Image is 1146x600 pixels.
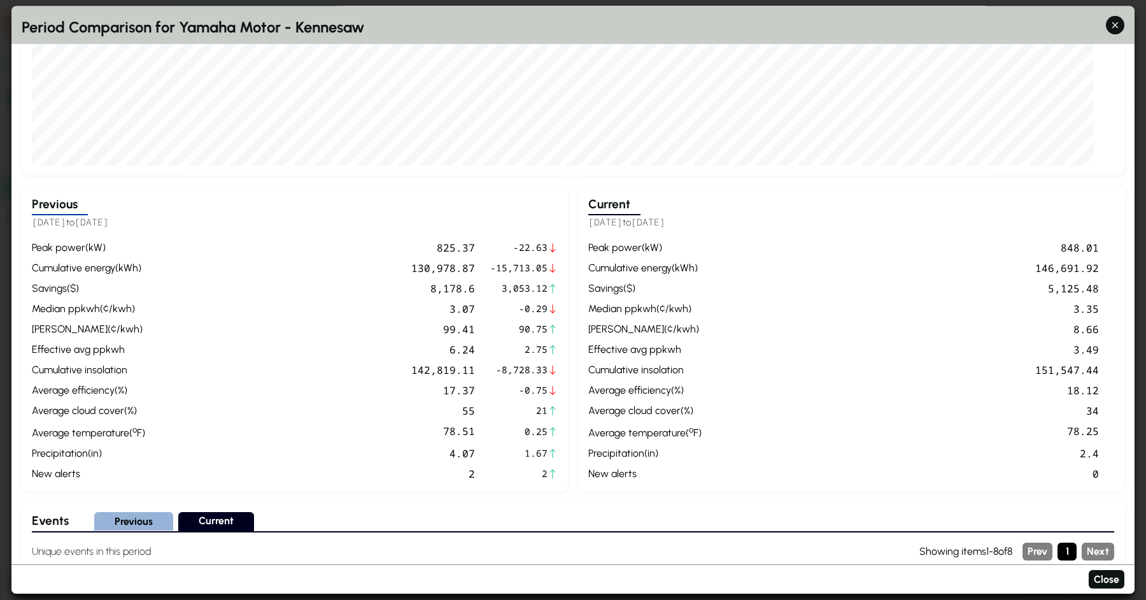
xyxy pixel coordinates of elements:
div: Savings ( $ ) [32,281,145,296]
div: 78.25 [707,424,1099,441]
button: Previous [1022,543,1052,561]
div: average temperature ( F ) [32,424,145,441]
div: new alerts [588,466,702,482]
h5: to [588,215,1114,230]
span: -15,713.05 [490,261,548,275]
span: [DATE] [32,216,66,228]
div: 99.41 [150,322,475,337]
div: average cloud cover ( % ) [32,403,145,418]
span: 2 [490,468,548,482]
div: Select period to view [32,512,1114,532]
span: 90.75 [490,322,548,336]
div: 2 [150,466,475,482]
span: -0.29 [490,302,548,316]
div: effective avg ppkwh [588,342,702,357]
div: peak power ( kW ) [32,240,145,255]
span: 21 [490,404,548,418]
button: Current [178,512,254,532]
h5: to [32,215,558,230]
div: cumulative energy ( kWh ) [32,261,145,276]
div: 130,978.87 [150,261,475,276]
div: peak power ( kW ) [588,240,702,255]
h3: Current [588,196,640,216]
div: average efficiency ( % ) [588,383,702,398]
div: 18.12 [707,383,1099,398]
div: median ppkwh ( ¢/kwh ) [588,301,702,317]
div: 6.24 [150,342,475,357]
div: 4.07 [150,446,475,461]
span: 0.25 [490,425,548,439]
div: cumulative energy ( kWh ) [588,261,702,276]
div: 55 [150,403,475,418]
button: Previous [94,513,173,531]
h4: Unique events in this period [32,545,919,560]
div: Showing items 1 - 8 of 8 [919,545,1012,560]
div: 142,819.11 [150,362,475,378]
div: 3.07 [150,301,475,317]
h3: Previous [32,196,88,216]
span: 2.75 [490,343,548,357]
div: 5,125.48 [707,281,1099,296]
div: 2.4 [707,446,1099,461]
span: 1.67 [490,447,548,461]
button: Close [1089,571,1124,589]
span: [DATE] [588,216,623,228]
h3: Events [32,513,69,531]
span: -8,728.33 [490,363,548,377]
div: [PERSON_NAME] ( ¢/kwh ) [32,322,145,337]
span: 3,053.12 [490,282,548,296]
button: Next [1082,543,1114,561]
div: median ppkwh ( ¢/kwh ) [32,301,145,317]
div: average temperature ( F ) [588,424,702,441]
div: cumulative insolation [588,362,702,378]
div: 0 [707,466,1099,482]
div: 8.66 [707,322,1099,337]
div: 8,178.6 [150,281,475,296]
div: 3.49 [707,342,1099,357]
div: 3.35 [707,301,1099,317]
div: 825.37 [150,240,475,255]
div: 151,547.44 [707,362,1099,378]
span: [DATE] [631,216,665,228]
div: 146,691.92 [707,261,1099,276]
span: -0.75 [490,383,548,397]
span: [DATE] [74,216,109,228]
div: [PERSON_NAME] ( ¢/kwh ) [588,322,702,337]
div: new alerts [32,466,145,482]
div: 34 [707,403,1099,418]
div: precipitation ( in ) [32,446,145,461]
div: precipitation ( in ) [588,446,702,461]
h2: Period Comparison for Yamaha Motor - Kennesaw [22,16,1124,39]
div: cumulative insolation [32,362,145,378]
span: -22.63 [490,241,548,255]
div: 848.01 [707,240,1099,255]
div: effective avg ppkwh [32,342,145,357]
div: 17.37 [150,383,475,398]
sup: º [689,424,693,434]
div: 78.51 [150,424,475,441]
div: average cloud cover ( % ) [588,403,702,418]
sup: º [132,424,137,434]
div: average efficiency ( % ) [32,383,145,398]
button: Page 1 [1058,543,1077,561]
div: Savings ( $ ) [588,281,702,296]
